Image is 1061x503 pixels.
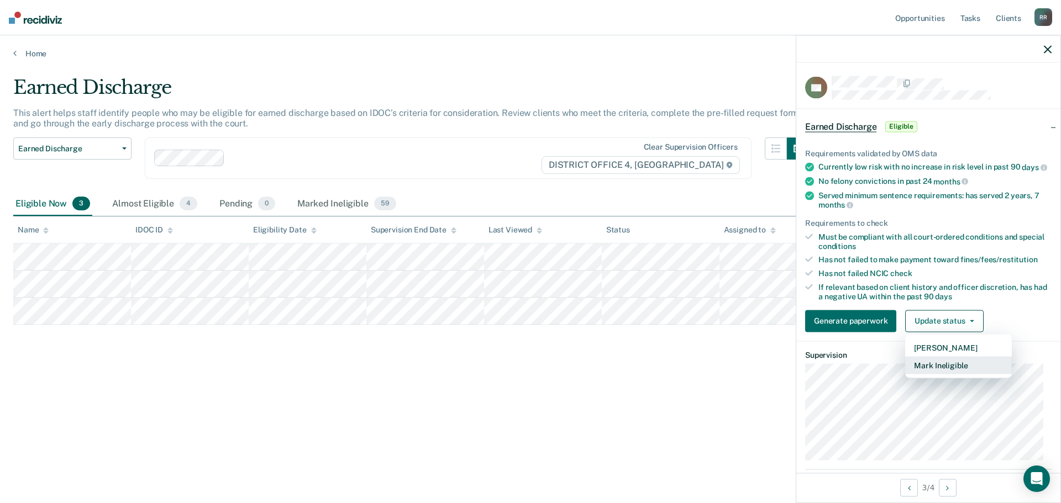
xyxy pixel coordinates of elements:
span: 3 [72,197,90,211]
span: 59 [374,197,396,211]
span: days [935,292,952,300]
a: Generate paperwork [805,310,901,332]
span: Earned Discharge [18,144,118,153]
button: [PERSON_NAME] [905,338,1012,356]
div: Almost Eligible [110,192,199,216]
button: Mark Ineligible [905,356,1012,374]
div: R R [1034,8,1052,26]
span: 4 [180,197,197,211]
div: Eligibility Date [253,225,317,235]
div: Eligible Now [13,192,92,216]
div: Pending [217,192,277,216]
dt: Supervision [805,350,1052,359]
span: Eligible [885,121,917,132]
span: 0 [258,197,275,211]
span: days [1022,163,1047,172]
div: Requirements to check [805,219,1052,228]
div: Requirements validated by OMS data [805,149,1052,158]
span: DISTRICT OFFICE 4, [GEOGRAPHIC_DATA] [542,156,740,174]
div: Status [606,225,630,235]
div: Earned Discharge [13,76,809,108]
a: Home [13,49,1048,59]
button: Previous Opportunity [900,479,918,496]
span: fines/fees/restitution [960,255,1038,264]
button: Generate paperwork [805,310,896,332]
div: IDOC ID [135,225,173,235]
div: Has not failed NCIC [818,269,1052,278]
div: Last Viewed [489,225,542,235]
div: Clear supervision officers [644,142,738,152]
div: Served minimum sentence requirements: has served 2 years, 7 [818,190,1052,209]
div: Supervision End Date [371,225,456,235]
button: Update status [905,310,983,332]
div: Name [18,225,49,235]
div: Earned DischargeEligible [796,109,1060,144]
span: Earned Discharge [805,121,876,132]
p: This alert helps staff identify people who may be eligible for earned discharge based on IDOC’s c... [13,108,801,129]
button: Next Opportunity [939,479,957,496]
div: Marked Ineligible [295,192,398,216]
div: Must be compliant with all court-ordered conditions and special [818,232,1052,251]
div: Open Intercom Messenger [1023,465,1050,492]
div: If relevant based on client history and officer discretion, has had a negative UA within the past 90 [818,283,1052,301]
div: Currently low risk with no increase in risk level in past 90 [818,162,1052,172]
div: Assigned to [724,225,776,235]
span: months [818,200,853,209]
img: Recidiviz [9,12,62,24]
div: Has not failed to make payment toward [818,255,1052,264]
span: months [933,177,968,186]
div: 3 / 4 [796,473,1060,502]
div: No felony convictions in past 24 [818,177,1052,187]
span: conditions [818,241,856,250]
span: check [890,269,912,278]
